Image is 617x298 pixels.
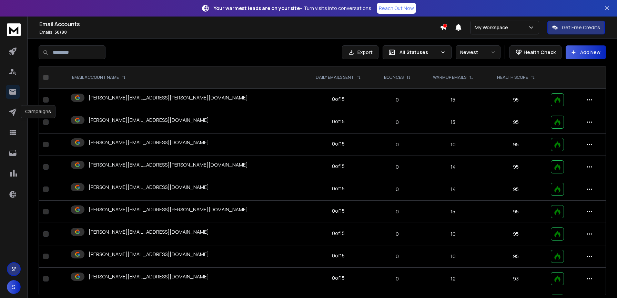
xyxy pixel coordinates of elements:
[485,156,547,178] td: 95
[342,45,378,59] button: Export
[316,75,354,80] p: DAILY EMAILS SENT
[456,45,500,59] button: Newest
[384,75,404,80] p: BOUNCES
[214,5,300,11] strong: Your warmest leads are on your site
[89,228,209,235] p: [PERSON_NAME][EMAIL_ADDRESS][DOMAIN_NAME]
[421,111,485,134] td: 13
[332,118,345,125] div: 0 of 15
[421,245,485,268] td: 10
[332,207,345,214] div: 0 of 15
[378,119,417,126] p: 0
[332,275,345,281] div: 0 of 15
[377,3,416,14] a: Reach Out Now
[7,23,21,36] img: logo
[485,268,547,290] td: 93
[332,96,345,103] div: 0 of 15
[332,163,345,170] div: 0 of 15
[332,140,345,147] div: 0 of 15
[485,178,547,201] td: 95
[39,20,440,28] h1: Email Accounts
[566,45,606,59] button: Add New
[332,185,345,192] div: 0 of 15
[378,186,417,193] p: 0
[485,201,547,223] td: 95
[421,201,485,223] td: 15
[54,29,67,35] span: 50 / 98
[421,89,485,111] td: 15
[89,251,209,258] p: [PERSON_NAME][EMAIL_ADDRESS][DOMAIN_NAME]
[7,280,21,294] button: S
[378,163,417,170] p: 0
[421,156,485,178] td: 14
[485,245,547,268] td: 95
[485,89,547,111] td: 95
[485,134,547,156] td: 95
[378,231,417,237] p: 0
[509,45,562,59] button: Health Check
[89,161,248,168] p: [PERSON_NAME][EMAIL_ADDRESS][PERSON_NAME][DOMAIN_NAME]
[547,21,605,34] button: Get Free Credits
[332,252,345,259] div: 0 of 15
[89,117,209,124] p: [PERSON_NAME][EMAIL_ADDRESS][DOMAIN_NAME]
[89,206,248,213] p: [PERSON_NAME][EMAIL_ADDRESS][PERSON_NAME][DOMAIN_NAME]
[89,139,209,146] p: [PERSON_NAME][EMAIL_ADDRESS][DOMAIN_NAME]
[399,49,437,56] p: All Statuses
[39,30,440,35] p: Emails :
[378,275,417,282] p: 0
[562,24,600,31] p: Get Free Credits
[421,268,485,290] td: 12
[497,75,528,80] p: HEALTH SCORE
[421,178,485,201] td: 14
[379,5,414,12] p: Reach Out Now
[421,223,485,245] td: 10
[378,253,417,260] p: 0
[475,24,511,31] p: My Workspace
[89,184,209,191] p: [PERSON_NAME][EMAIL_ADDRESS][DOMAIN_NAME]
[433,75,466,80] p: WARMUP EMAILS
[485,223,547,245] td: 95
[524,49,556,56] p: Health Check
[378,208,417,215] p: 0
[72,75,126,80] div: EMAIL ACCOUNT NAME
[421,134,485,156] td: 10
[21,105,55,118] div: Campaigns
[378,96,417,103] p: 0
[214,5,371,12] p: – Turn visits into conversations
[332,230,345,237] div: 0 of 15
[89,94,248,101] p: [PERSON_NAME][EMAIL_ADDRESS][PERSON_NAME][DOMAIN_NAME]
[378,141,417,148] p: 0
[485,111,547,134] td: 95
[89,273,209,280] p: [PERSON_NAME][EMAIL_ADDRESS][DOMAIN_NAME]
